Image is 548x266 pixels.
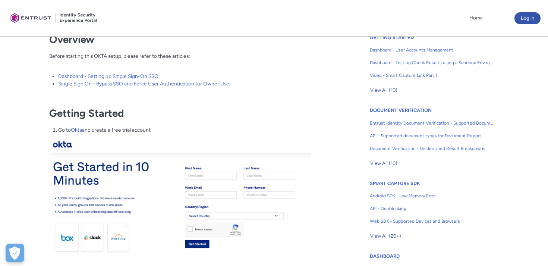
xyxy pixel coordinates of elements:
[370,132,494,139] span: API - Supported document types for Document Report
[370,69,494,82] a: Video - Smart Capture Link Part 1
[370,85,397,96] span: View All (10)
[370,181,420,186] a: SMART CAPTURE SDK
[58,73,158,79] a: Dashboard - Setting up Single Sign-On SSO
[49,52,316,68] p: Before starting this OKTA setup, please refer to these articles:
[370,56,494,69] a: Dashboard - Testing Check Results using a Sandbox Environment
[370,145,494,152] span: Document Verification - Unidentified Result Breakdowns
[370,129,494,142] a: API - Supported document types for Document Report
[370,231,401,242] span: View All (20+)
[370,142,494,155] a: Document Verification - Unidentified Result Breakdowns
[370,218,494,225] span: Web SDK - Supported Devices and Browsers
[370,215,494,228] a: Web SDK - Supported Devices and Browsers
[370,230,401,242] button: View All (20+)
[58,126,316,134] li: Go to and create a free trial account
[370,44,494,56] a: Dashboard - User Accounts Management
[50,138,315,258] img: rtaImage
[370,35,414,40] a: GETTING STARTED
[370,72,494,79] span: Video - Smart Capture Link Part 1
[49,107,124,119] strong: Getting Started
[370,202,494,215] a: API - Geoblocking
[370,107,432,113] a: DOCUMENT VERIFICATION
[370,84,398,96] button: View All (10)
[370,47,494,53] span: Dashboard - User Accounts Management
[370,117,494,129] a: Entrust Identity Document Verification - Supported Document type and size
[370,253,400,259] a: DASHBOARD
[6,244,24,262] button: Open Preferences
[370,190,494,202] a: Android SDK - Low Memory Error
[370,193,494,199] span: Android SDK - Low Memory Error
[370,158,397,169] span: View All (10)
[370,157,398,169] button: View All (10)
[370,59,494,66] span: Dashboard - Testing Check Results using a Sandbox Environment
[514,12,541,24] button: Log in
[514,232,548,266] iframe: Qualified Messenger
[467,12,485,24] a: Home
[6,244,24,262] div: Cookie Preferences
[370,205,494,212] span: API - Geoblocking
[71,127,82,133] a: Okta
[370,120,494,126] span: Entrust Identity Document Verification - Supported Document type and size
[58,81,231,87] a: Single Sign On - Bypass SSO and Force User Authentication for Owner User
[49,33,94,46] strong: Overview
